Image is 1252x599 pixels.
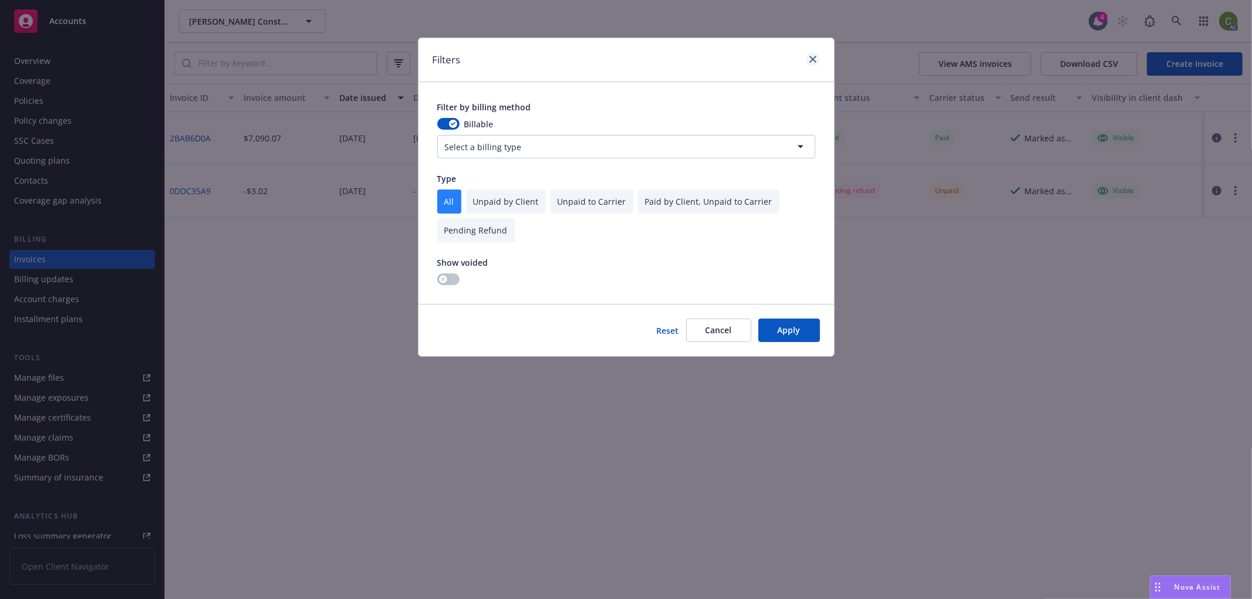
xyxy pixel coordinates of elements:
button: Apply [758,319,820,342]
div: Billable [437,118,815,130]
span: Nova Assist [1175,582,1221,592]
span: Filter by billing method [437,101,531,113]
button: Reset [657,324,679,337]
span: Show voided [437,257,488,268]
h1: Filters [433,52,461,67]
a: close [806,52,820,66]
div: Drag to move [1150,576,1165,598]
button: Cancel [686,319,751,342]
span: Type [437,173,457,184]
button: Nova Assist [1150,576,1231,599]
